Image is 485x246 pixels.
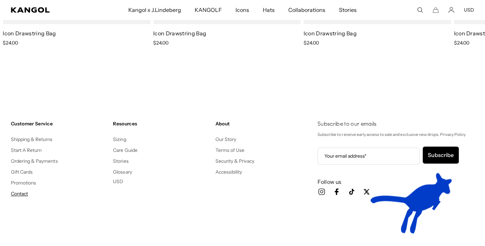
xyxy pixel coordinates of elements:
a: Accessibility [215,169,242,175]
h4: About [215,121,312,127]
a: Glossary [113,169,132,175]
span: $24.00 [304,40,319,46]
a: Stories [113,158,128,164]
a: Contact [11,191,28,197]
a: Icon Drawstring Bag [3,30,56,37]
summary: Search here [417,7,423,13]
a: Shipping & Returns [11,136,53,142]
a: Start A Return [11,147,42,153]
a: Gift Cards [11,169,33,175]
a: Kangol [11,7,84,13]
h4: Resources [113,121,210,127]
a: Promotions [11,180,36,186]
button: Subscribe [423,146,459,163]
button: USD [464,7,474,13]
a: Account [448,7,454,13]
p: Subscribe to receive early access to sale and exclusive new drops. Privacy Policy [318,131,474,138]
h4: Customer Service [11,121,108,127]
span: $24.00 [454,40,469,46]
span: $24.00 [153,40,168,46]
a: Icon Drawstring Bag [304,30,357,37]
button: USD [113,178,123,184]
button: Cart [433,7,439,13]
a: Sizing [113,136,126,142]
a: Security & Privacy [215,158,255,164]
a: Icon Drawstring Bag [153,30,206,37]
a: Terms of Use [215,147,244,153]
h4: Subscribe to our emails [318,121,474,128]
a: Ordering & Payments [11,158,58,164]
h3: Follow us [318,178,474,186]
a: Care Guide [113,147,137,153]
a: Our Story [215,136,236,142]
span: $24.00 [3,40,18,46]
